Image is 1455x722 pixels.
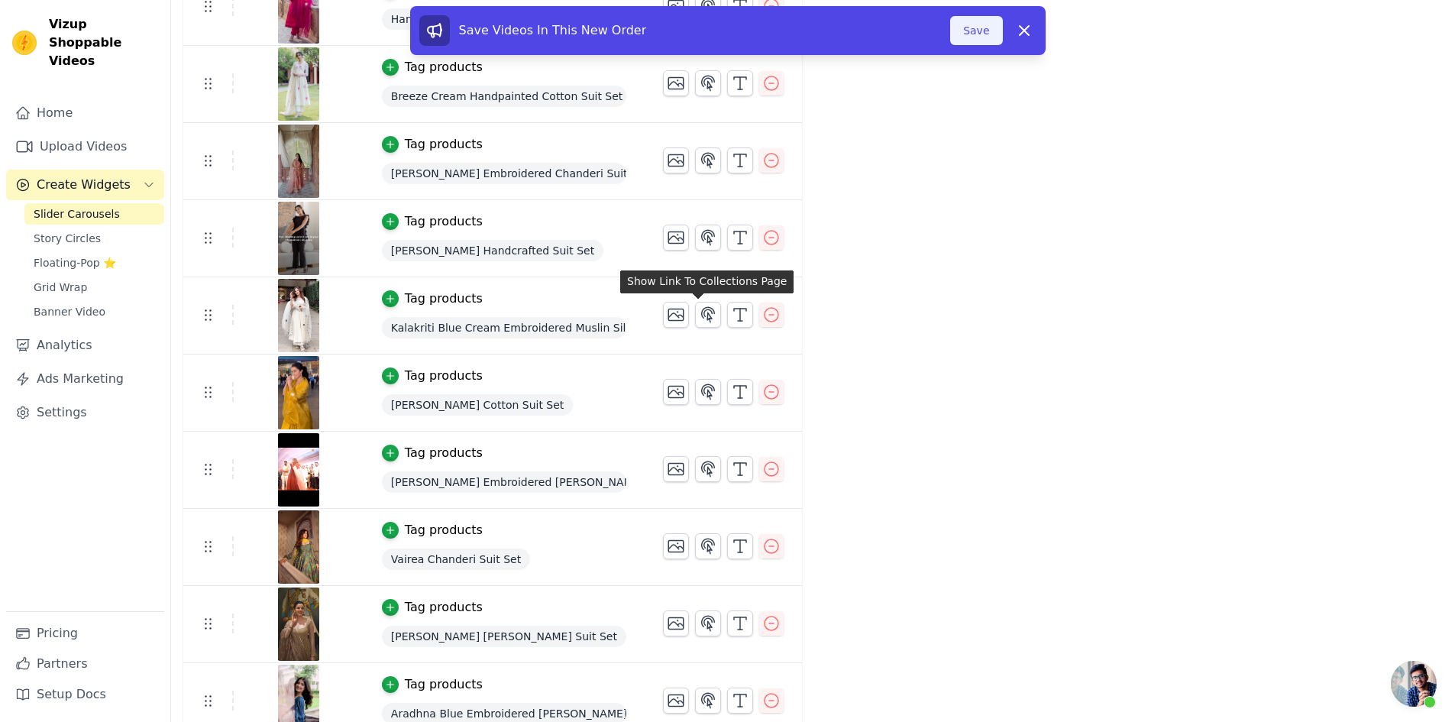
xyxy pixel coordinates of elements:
button: Tag products [382,290,483,308]
button: Change Thumbnail [663,533,689,559]
a: Ads Marketing [6,364,164,394]
img: vizup-images-f782.png [277,356,320,429]
a: Settings [6,397,164,428]
img: reel-preview-www-aachho-com.myshopify.com-3647306381041924911_3627947309.jpeg [277,47,320,121]
div: Tag products [405,290,483,308]
button: Change Thumbnail [663,379,689,405]
button: Create Widgets [6,170,164,200]
a: Slider Carousels [24,203,164,225]
div: Tag products [405,135,483,154]
div: Open chat [1391,661,1437,707]
img: vizup-images-c417.png [277,433,320,507]
img: vizup-images-23b8.png [277,510,320,584]
button: Change Thumbnail [663,688,689,714]
span: Save Videos In This New Order [459,23,647,37]
a: Banner Video [24,301,164,322]
button: Change Thumbnail [663,610,689,636]
div: Tag products [405,444,483,462]
button: Save [950,16,1002,45]
span: [PERSON_NAME] Handcrafted Suit Set [382,240,603,261]
button: Tag products [382,58,483,76]
span: [PERSON_NAME] Embroidered Chanderi Suit Set [382,163,626,184]
img: tn-1d9807f0967f46b2b31e2def01c51d32.png [277,125,320,198]
button: Change Thumbnail [663,225,689,251]
div: Tag products [405,521,483,539]
a: Story Circles [24,228,164,249]
button: Change Thumbnail [663,70,689,96]
a: Setup Docs [6,679,164,710]
span: Banner Video [34,304,105,319]
img: vizup-images-1c2a.jpg [277,279,320,352]
a: Partners [6,649,164,679]
button: Tag products [382,367,483,385]
div: Tag products [405,367,483,385]
span: Vairea Chanderi Suit Set [382,549,530,570]
span: Breeze Cream Handpainted Cotton Suit Set [382,86,626,107]
a: Upload Videos [6,131,164,162]
span: [PERSON_NAME] Embroidered [PERSON_NAME] Suit Set [382,471,626,493]
button: Change Thumbnail [663,147,689,173]
div: Tag products [405,675,483,694]
a: Pricing [6,618,164,649]
div: Tag products [405,598,483,617]
span: Floating-Pop ⭐ [34,255,116,270]
span: Story Circles [34,231,101,246]
span: Grid Wrap [34,280,87,295]
div: Tag products [405,212,483,231]
span: Slider Carousels [34,206,120,222]
img: vizup-images-6ec4.png [277,588,320,661]
span: Create Widgets [37,176,131,194]
button: Tag products [382,135,483,154]
button: Tag products [382,675,483,694]
a: Home [6,98,164,128]
a: Analytics [6,330,164,361]
span: [PERSON_NAME] Cotton Suit Set [382,394,574,416]
span: [PERSON_NAME] [PERSON_NAME] Suit Set [382,626,626,647]
button: Tag products [382,521,483,539]
button: Tag products [382,598,483,617]
a: Floating-Pop ⭐ [24,252,164,274]
a: Grid Wrap [24,277,164,298]
button: Change Thumbnail [663,302,689,328]
button: Tag products [382,444,483,462]
div: Tag products [405,58,483,76]
button: Change Thumbnail [663,456,689,482]
button: Tag products [382,212,483,231]
img: vizup-images-9eba.jpg [277,202,320,275]
span: Kalakriti Blue Cream Embroidered Muslin Silk Suit Set [382,317,626,338]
